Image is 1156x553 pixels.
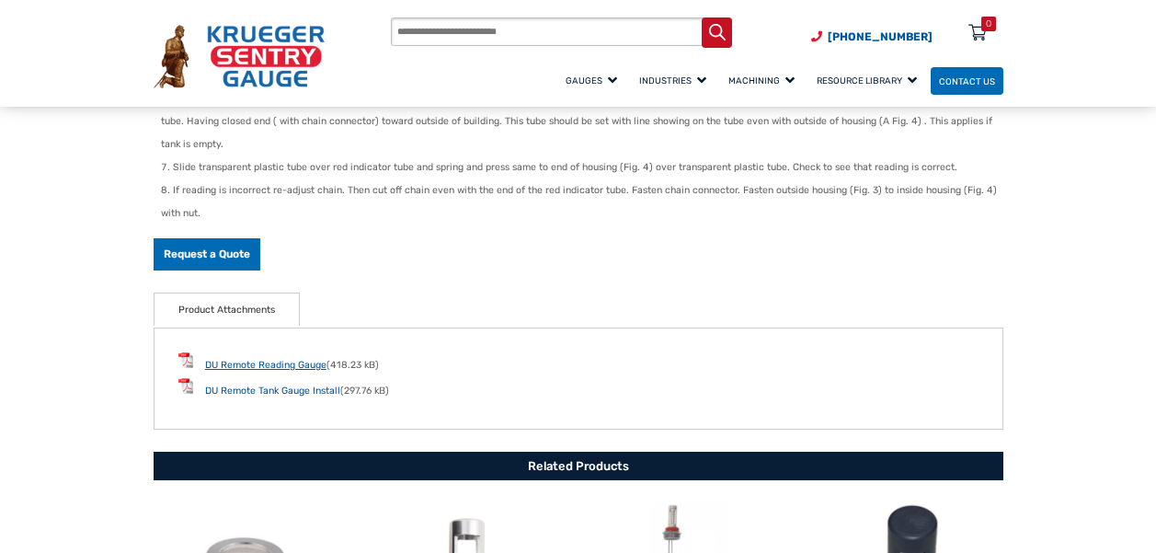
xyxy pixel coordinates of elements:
[557,64,631,97] a: Gauges
[161,156,1003,179] li: Slide transparent plastic tube over red indicator tube and spring and press same to end of housin...
[178,378,979,397] li: (297.76 kB)
[639,75,706,86] span: Industries
[808,64,931,97] a: Resource Library
[154,452,1003,480] h2: Related Products
[939,75,995,86] span: Contact Us
[720,64,808,97] a: Machining
[817,75,917,86] span: Resource Library
[828,30,933,43] span: [PHONE_NUMBER]
[986,17,991,31] div: 0
[728,75,795,86] span: Machining
[205,359,326,371] a: DU Remote Reading Gauge
[205,385,340,397] a: DU Remote Tank Gauge Install
[566,75,617,86] span: Gauges
[178,352,979,372] li: (418.23 kB)
[931,67,1003,96] a: Contact Us
[161,179,1003,225] li: If reading is incorrect re-adjust chain. Then cut off chain even with the end of the red indicato...
[154,238,260,270] a: Request a Quote
[161,87,1003,156] li: Remove nut fastening housing (Fig. 3&4) together. Set housing in [GEOGRAPHIC_DATA], place spring ...
[631,64,720,97] a: Industries
[811,29,933,45] a: Phone Number (920) 434-8860
[178,294,275,327] a: Product Attachments
[154,25,325,88] img: Krueger Sentry Gauge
